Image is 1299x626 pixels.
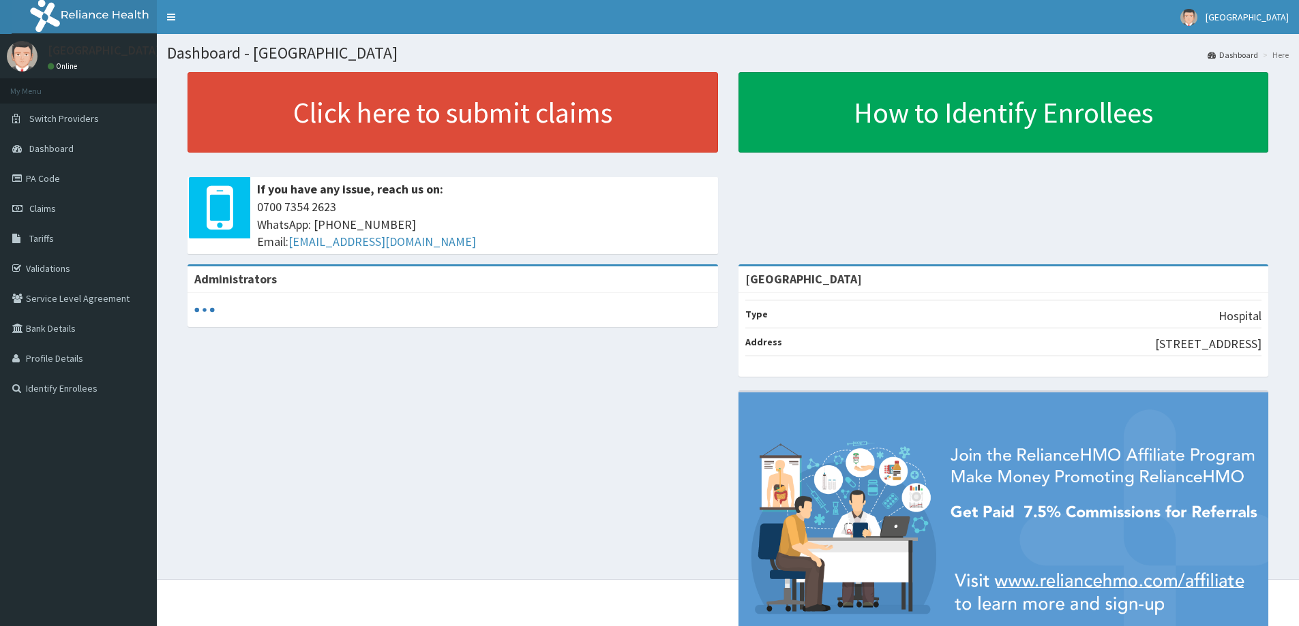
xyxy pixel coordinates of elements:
[7,41,38,72] img: User Image
[194,271,277,287] b: Administrators
[738,72,1269,153] a: How to Identify Enrollees
[257,181,443,197] b: If you have any issue, reach us on:
[29,112,99,125] span: Switch Providers
[1206,11,1289,23] span: [GEOGRAPHIC_DATA]
[745,308,768,320] b: Type
[29,232,54,245] span: Tariffs
[194,300,215,320] svg: audio-loading
[745,271,862,287] strong: [GEOGRAPHIC_DATA]
[48,61,80,71] a: Online
[29,202,56,215] span: Claims
[745,336,782,348] b: Address
[257,198,711,251] span: 0700 7354 2623 WhatsApp: [PHONE_NUMBER] Email:
[1208,49,1258,61] a: Dashboard
[29,142,74,155] span: Dashboard
[288,234,476,249] a: [EMAIL_ADDRESS][DOMAIN_NAME]
[1219,307,1261,325] p: Hospital
[1155,335,1261,353] p: [STREET_ADDRESS]
[48,44,160,57] p: [GEOGRAPHIC_DATA]
[1259,49,1289,61] li: Here
[167,44,1289,62] h1: Dashboard - [GEOGRAPHIC_DATA]
[188,72,718,153] a: Click here to submit claims
[1180,9,1197,26] img: User Image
